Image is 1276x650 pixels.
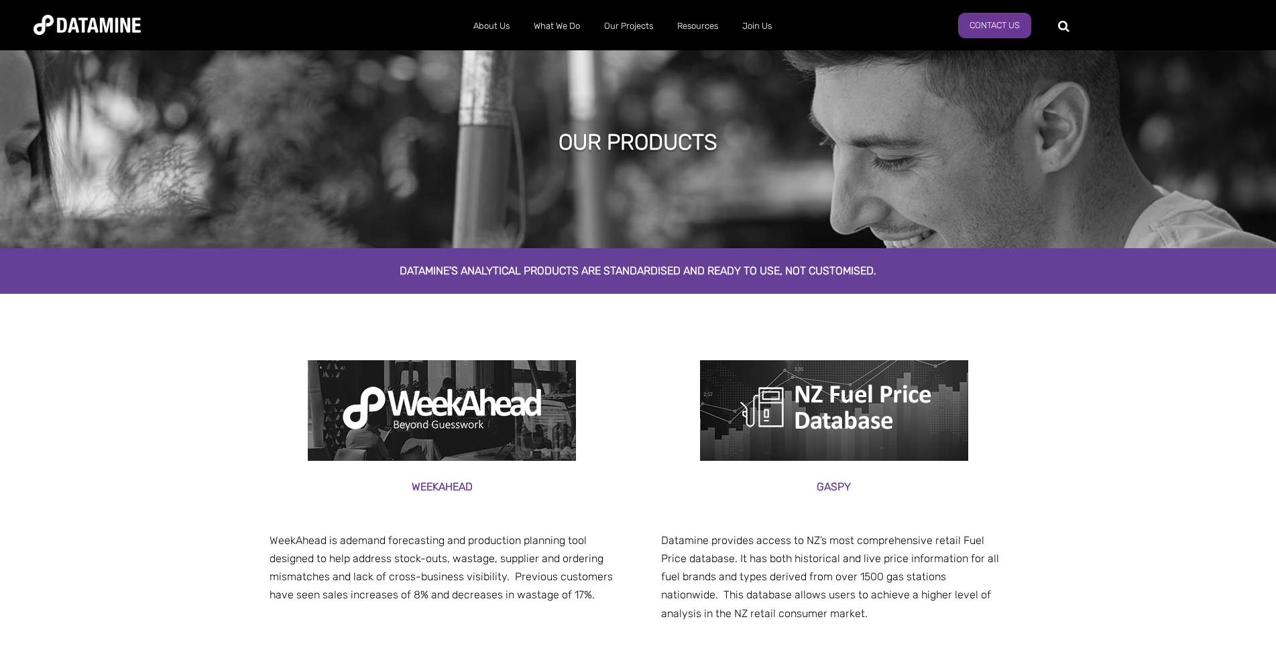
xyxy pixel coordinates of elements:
[270,534,346,547] span: WeekAhead is a
[270,531,615,604] p: demand forecasting and production planning tool designed to help address stock-outs, wastage, sup...
[34,15,141,35] img: Datamine
[308,360,576,461] img: weekahead product page2
[270,478,615,496] h3: Weekahead
[665,9,730,44] a: Resources
[256,296,322,309] span: Product page
[661,478,1006,496] h3: Gaspy
[592,9,665,44] a: Our Projects
[559,127,717,157] h1: our products
[270,509,331,522] span: our platform
[730,9,784,44] a: Join Us
[700,360,968,461] img: NZ fuel price logo of petrol pump, Gaspy product page1
[461,9,522,44] a: About Us
[256,265,1021,277] h2: Datamine's analytical products are standardised and ready to use, not customised.
[958,13,1031,38] a: Contact Us
[661,534,999,620] span: Datamine provides access to NZ’s most comprehensive retail Fuel Price database. It has both histo...
[522,9,592,44] a: What We Do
